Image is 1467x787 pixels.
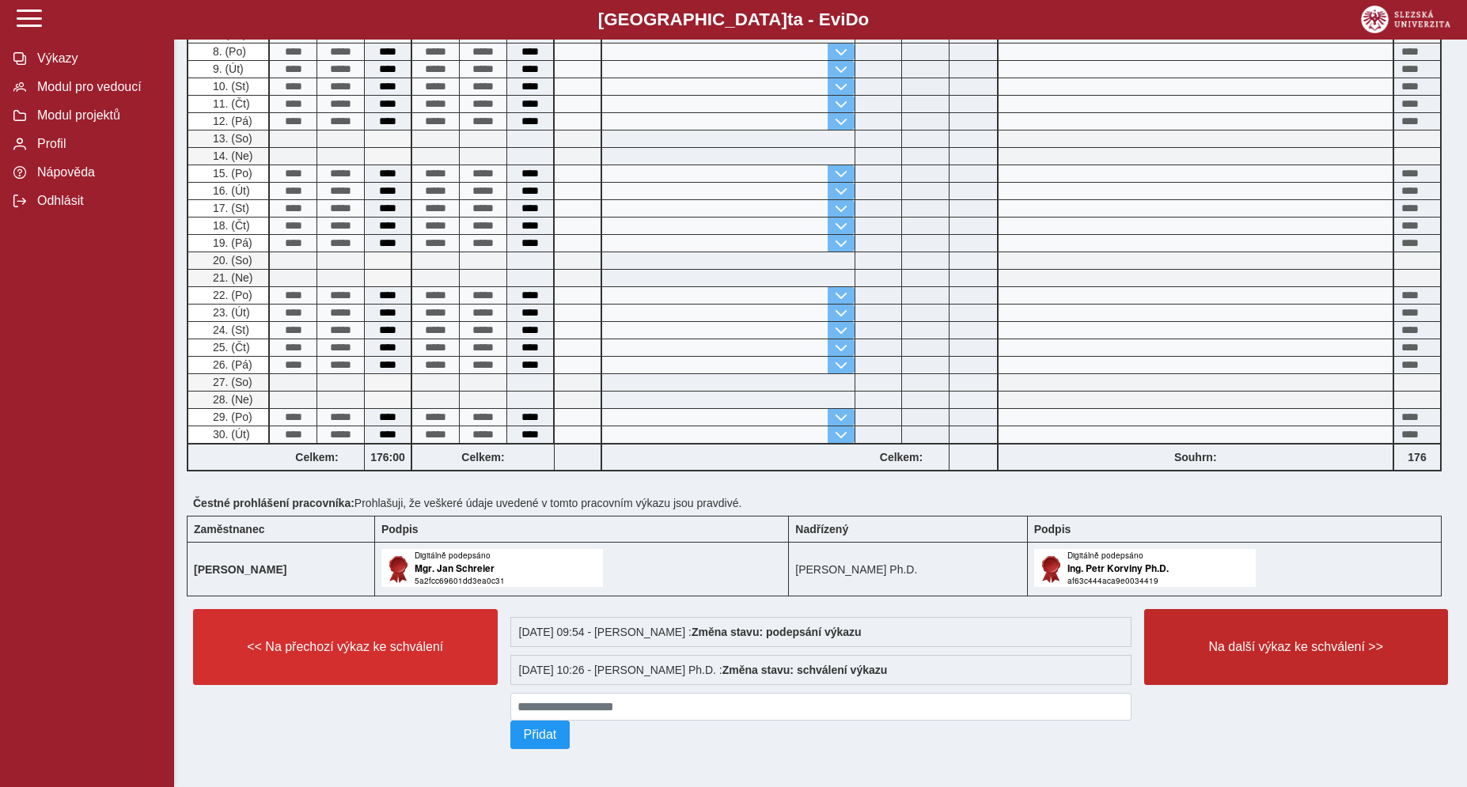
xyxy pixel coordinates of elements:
[210,254,252,267] span: 20. (So)
[381,549,603,587] img: Digitálně podepsáno uživatelem
[210,411,252,423] span: 29. (Po)
[210,358,252,371] span: 26. (Pá)
[210,271,253,284] span: 21. (Ne)
[210,167,252,180] span: 15. (Po)
[722,664,888,676] b: Změna stavu: schválení výkazu
[210,202,249,214] span: 17. (St)
[210,132,252,145] span: 13. (So)
[210,219,250,232] span: 18. (Čt)
[32,194,161,208] span: Odhlásit
[510,655,1132,685] div: [DATE] 10:26 - [PERSON_NAME] Ph.D. :
[210,80,249,93] span: 10. (St)
[859,9,870,29] span: o
[210,306,250,319] span: 23. (Út)
[193,497,354,509] b: Čestné prohlášení pracovníka:
[210,97,250,110] span: 11. (Čt)
[1034,523,1071,535] b: Podpis
[32,51,161,66] span: Výkazy
[210,428,250,441] span: 30. (Út)
[210,62,244,75] span: 9. (Út)
[210,149,253,162] span: 14. (Ne)
[210,289,252,301] span: 22. (Po)
[365,451,411,463] b: 176:00
[210,45,246,58] span: 8. (Po)
[210,115,252,127] span: 12. (Pá)
[47,9,1420,30] b: [GEOGRAPHIC_DATA] a - Evi
[412,451,554,463] b: Celkem:
[855,451,949,463] b: Celkem:
[32,108,161,123] span: Modul projektů
[210,184,250,197] span: 16. (Út)
[510,617,1132,647] div: [DATE] 09:54 - [PERSON_NAME] :
[524,728,557,742] span: Přidat
[1144,609,1449,685] button: Na další výkaz ke schválení >>
[207,640,484,654] span: << Na přechozí výkaz ke schválení
[789,543,1027,596] td: [PERSON_NAME] Ph.D.
[795,523,848,535] b: Nadřízený
[1158,640,1435,654] span: Na další výkaz ke schválení >>
[787,9,793,29] span: t
[210,324,249,336] span: 24. (St)
[210,393,253,406] span: 28. (Ne)
[194,563,286,576] b: [PERSON_NAME]
[1034,549,1256,587] img: Digitálně podepsáno uživatelem
[210,341,250,354] span: 25. (Čt)
[210,376,252,388] span: 27. (So)
[210,28,247,40] span: 7. (Ne)
[32,80,161,94] span: Modul pro vedoucí
[270,451,364,463] b: Celkem:
[510,721,570,749] button: Přidat
[32,165,161,180] span: Nápověda
[210,236,252,249] span: 19. (Pá)
[194,523,264,535] b: Zaměstnanec
[692,626,862,638] b: Změna stavu: podepsání výkazu
[1361,6,1450,33] img: logo_web_su.png
[845,9,858,29] span: D
[193,609,498,685] button: << Na přechozí výkaz ke schválení
[187,490,1454,516] div: Prohlašuji, že veškeré údaje uvedené v tomto pracovním výkazu jsou pravdivé.
[1174,451,1217,463] b: Souhrn:
[32,137,161,151] span: Profil
[381,523,419,535] b: Podpis
[1394,451,1440,463] b: 176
